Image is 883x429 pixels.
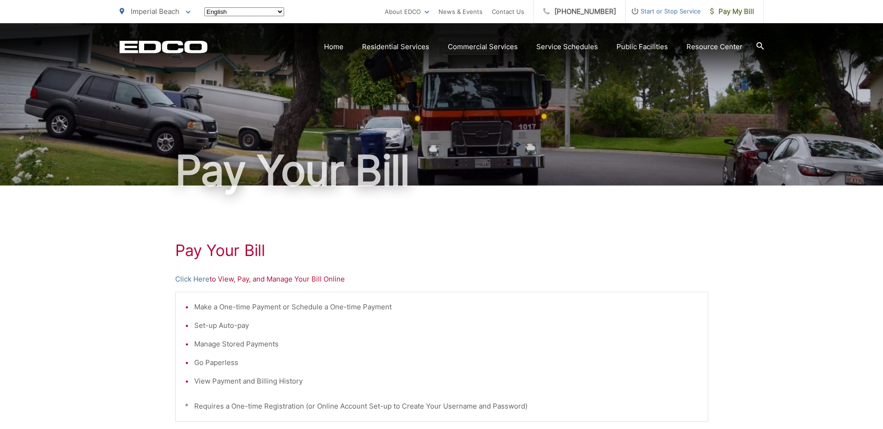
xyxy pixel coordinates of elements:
[492,6,524,17] a: Contact Us
[362,41,429,52] a: Residential Services
[710,6,754,17] span: Pay My Bill
[194,376,699,387] li: View Payment and Billing History
[324,41,343,52] a: Home
[175,241,708,260] h1: Pay Your Bill
[194,339,699,350] li: Manage Stored Payments
[536,41,598,52] a: Service Schedules
[204,7,284,16] select: Select a language
[194,357,699,368] li: Go Paperless
[120,40,208,53] a: EDCD logo. Return to the homepage.
[616,41,668,52] a: Public Facilities
[185,401,699,412] p: * Requires a One-time Registration (or Online Account Set-up to Create Your Username and Password)
[131,7,179,16] span: Imperial Beach
[686,41,743,52] a: Resource Center
[438,6,483,17] a: News & Events
[175,274,210,285] a: Click Here
[120,147,764,194] h1: Pay Your Bill
[194,301,699,313] li: Make a One-time Payment or Schedule a One-time Payment
[175,274,708,285] p: to View, Pay, and Manage Your Bill Online
[448,41,518,52] a: Commercial Services
[385,6,429,17] a: About EDCO
[194,320,699,331] li: Set-up Auto-pay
